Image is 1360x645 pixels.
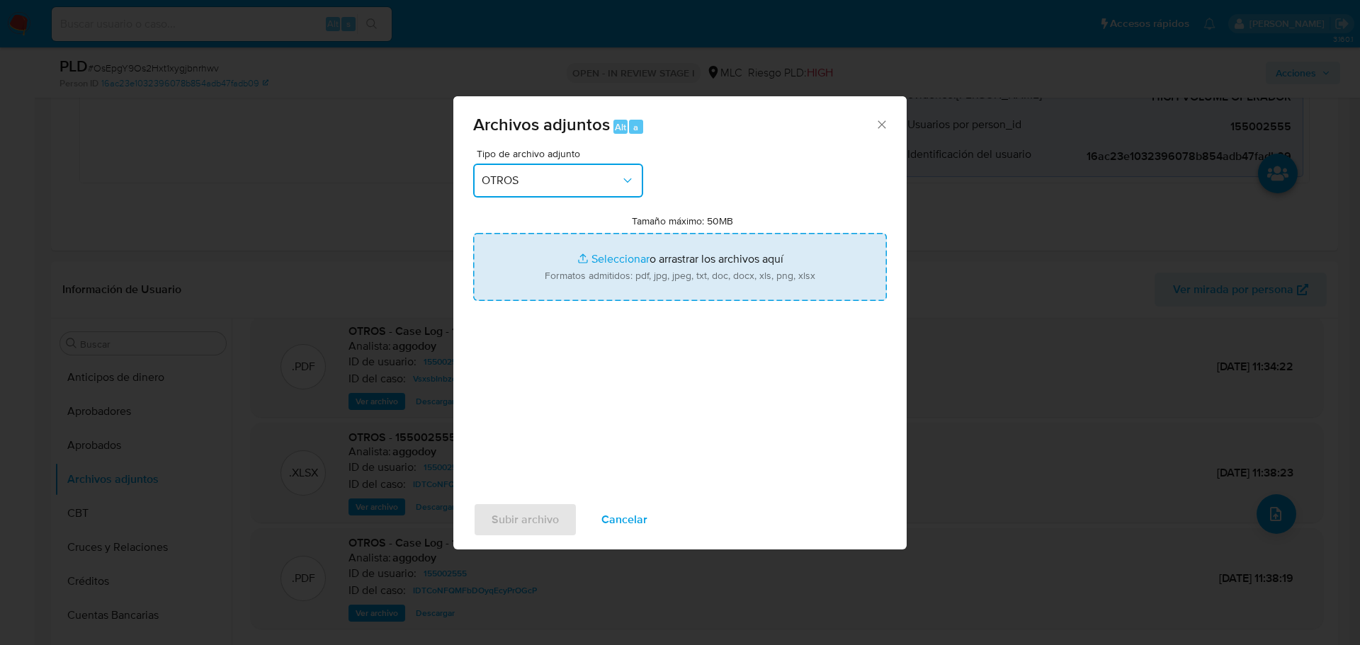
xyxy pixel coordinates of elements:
button: Cancelar [583,503,666,537]
span: a [633,120,638,134]
span: Alt [615,120,626,134]
span: Tipo de archivo adjunto [477,149,647,159]
button: Cerrar [875,118,888,130]
label: Tamaño máximo: 50MB [632,215,733,227]
span: Cancelar [601,504,647,535]
span: Archivos adjuntos [473,112,610,137]
span: OTROS [482,173,620,188]
button: OTROS [473,164,643,198]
